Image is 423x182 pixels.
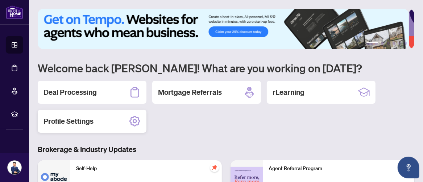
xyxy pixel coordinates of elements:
h1: Welcome back [PERSON_NAME]! What are you working on [DATE]? [38,61,414,75]
img: Profile Icon [8,161,21,174]
button: 2 [381,42,384,45]
img: Slide 0 [38,9,409,49]
p: Self-Help [76,165,216,173]
h3: Brokerage & Industry Updates [38,144,414,155]
button: 5 [398,42,401,45]
h2: rLearning [273,87,304,97]
button: 6 [404,42,407,45]
span: pushpin [210,163,219,172]
button: 1 [366,42,378,45]
button: 3 [387,42,390,45]
button: 4 [393,42,395,45]
img: logo [6,5,23,19]
button: Open asap [398,157,419,178]
h2: Profile Settings [43,116,94,126]
p: Agent Referral Program [269,165,409,173]
h2: Mortgage Referrals [158,87,222,97]
h2: Deal Processing [43,87,97,97]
